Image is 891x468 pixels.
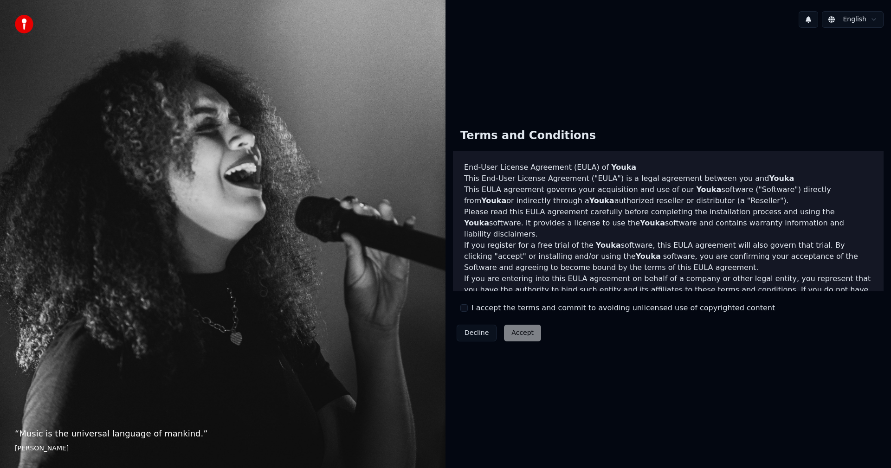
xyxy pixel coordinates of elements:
[15,15,33,33] img: youka
[640,218,665,227] span: Youka
[453,121,603,151] div: Terms and Conditions
[636,252,661,261] span: Youka
[457,325,497,341] button: Decline
[464,184,872,206] p: This EULA agreement governs your acquisition and use of our software ("Software") directly from o...
[464,206,872,240] p: Please read this EULA agreement carefully before completing the installation process and using th...
[464,173,872,184] p: This End-User License Agreement ("EULA") is a legal agreement between you and
[464,273,872,318] p: If you are entering into this EULA agreement on behalf of a company or other legal entity, you re...
[481,196,506,205] span: Youka
[15,427,431,440] p: “ Music is the universal language of mankind. ”
[464,162,872,173] h3: End-User License Agreement (EULA) of
[696,185,721,194] span: Youka
[596,241,621,250] span: Youka
[589,196,614,205] span: Youka
[464,240,872,273] p: If you register for a free trial of the software, this EULA agreement will also govern that trial...
[611,163,636,172] span: Youka
[471,302,775,314] label: I accept the terms and commit to avoiding unlicensed use of copyrighted content
[464,218,489,227] span: Youka
[769,174,794,183] span: Youka
[15,444,431,453] footer: [PERSON_NAME]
